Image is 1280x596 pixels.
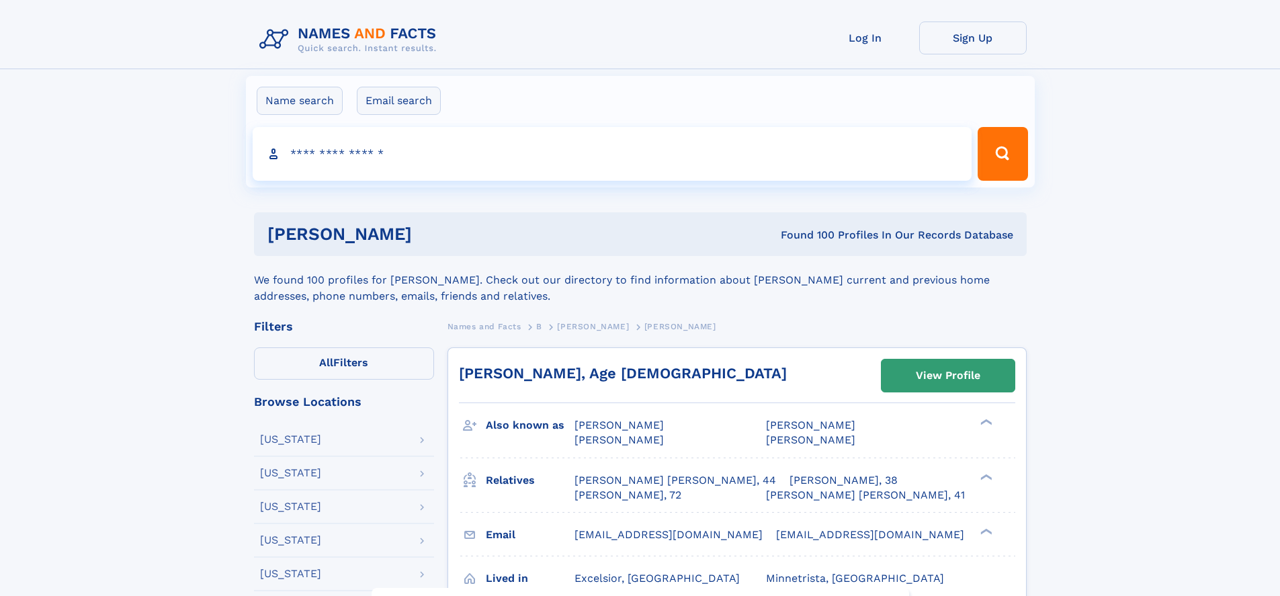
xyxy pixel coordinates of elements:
a: [PERSON_NAME] [557,318,629,335]
div: Filters [254,321,434,333]
div: [US_STATE] [260,501,321,512]
span: [PERSON_NAME] [766,433,855,446]
span: [PERSON_NAME] [557,322,629,331]
div: ❯ [977,527,993,536]
span: [EMAIL_ADDRESS][DOMAIN_NAME] [776,528,964,541]
span: All [319,356,333,369]
a: Names and Facts [447,318,521,335]
input: search input [253,127,972,181]
a: View Profile [882,359,1015,392]
span: [EMAIL_ADDRESS][DOMAIN_NAME] [574,528,763,541]
h3: Also known as [486,414,574,437]
h1: [PERSON_NAME] [267,226,597,243]
span: [PERSON_NAME] [574,433,664,446]
label: Email search [357,87,441,115]
span: B [536,322,542,331]
div: We found 100 profiles for [PERSON_NAME]. Check out our directory to find information about [PERSO... [254,256,1027,304]
div: ❯ [977,418,993,427]
button: Search Button [978,127,1027,181]
div: ❯ [977,472,993,481]
a: [PERSON_NAME] [PERSON_NAME], 41 [766,488,965,503]
a: Sign Up [919,22,1027,54]
h3: Lived in [486,567,574,590]
div: [US_STATE] [260,568,321,579]
a: [PERSON_NAME] [PERSON_NAME], 44 [574,473,776,488]
div: [US_STATE] [260,535,321,546]
h3: Email [486,523,574,546]
div: View Profile [916,360,980,391]
img: Logo Names and Facts [254,22,447,58]
label: Filters [254,347,434,380]
a: [PERSON_NAME], 38 [790,473,898,488]
label: Name search [257,87,343,115]
span: [PERSON_NAME] [766,419,855,431]
span: Excelsior, [GEOGRAPHIC_DATA] [574,572,740,585]
span: Minnetrista, [GEOGRAPHIC_DATA] [766,572,944,585]
a: B [536,318,542,335]
a: [PERSON_NAME], 72 [574,488,681,503]
span: [PERSON_NAME] [644,322,716,331]
div: Browse Locations [254,396,434,408]
h3: Relatives [486,469,574,492]
span: [PERSON_NAME] [574,419,664,431]
div: [US_STATE] [260,434,321,445]
a: Log In [812,22,919,54]
div: [US_STATE] [260,468,321,478]
div: Found 100 Profiles In Our Records Database [596,228,1013,243]
a: [PERSON_NAME], Age [DEMOGRAPHIC_DATA] [459,365,787,382]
